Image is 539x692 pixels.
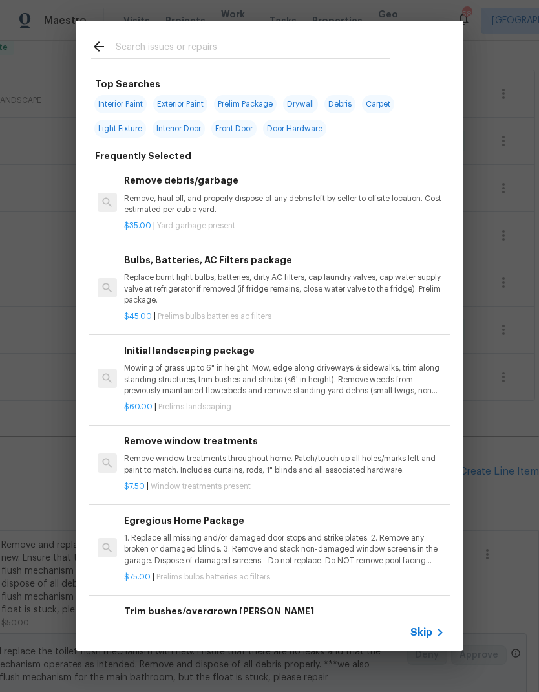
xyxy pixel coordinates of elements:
[124,604,445,618] h6: Trim bushes/overgrown [PERSON_NAME]
[124,482,145,490] span: $7.50
[124,272,445,305] p: Replace burnt light bulbs, batteries, dirty AC filters, cap laundry valves, cap water supply valv...
[156,573,270,581] span: Prelims bulbs batteries ac filters
[124,402,445,413] p: |
[124,363,445,396] p: Mowing of grass up to 6" in height. Mow, edge along driveways & sidewalks, trim along standing st...
[94,120,146,138] span: Light Fixture
[124,312,152,320] span: $45.00
[116,39,390,58] input: Search issues or repairs
[362,95,394,113] span: Carpet
[124,173,445,188] h6: Remove debris/garbage
[158,403,231,411] span: Prelims landscaping
[153,120,205,138] span: Interior Door
[124,221,445,232] p: |
[95,77,160,91] h6: Top Searches
[124,222,151,230] span: $35.00
[158,312,271,320] span: Prelims bulbs batteries ac filters
[157,222,235,230] span: Yard garbage present
[151,482,251,490] span: Window treatments present
[124,403,153,411] span: $60.00
[283,95,318,113] span: Drywall
[124,453,445,475] p: Remove window treatments throughout home. Patch/touch up all holes/marks left and paint to match....
[94,95,147,113] span: Interior Paint
[124,193,445,215] p: Remove, haul off, and properly dispose of any debris left by seller to offsite location. Cost est...
[214,95,277,113] span: Prelim Package
[124,253,445,267] h6: Bulbs, Batteries, AC Filters package
[124,573,151,581] span: $75.00
[263,120,326,138] span: Door Hardware
[124,572,445,583] p: |
[124,481,445,492] p: |
[95,149,191,163] h6: Frequently Selected
[124,434,445,448] h6: Remove window treatments
[124,311,445,322] p: |
[324,95,355,113] span: Debris
[124,343,445,358] h6: Initial landscaping package
[124,514,445,528] h6: Egregious Home Package
[124,533,445,566] p: 1. Replace all missing and/or damaged door stops and strike plates. 2. Remove any broken or damag...
[153,95,207,113] span: Exterior Paint
[211,120,257,138] span: Front Door
[410,626,432,639] span: Skip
